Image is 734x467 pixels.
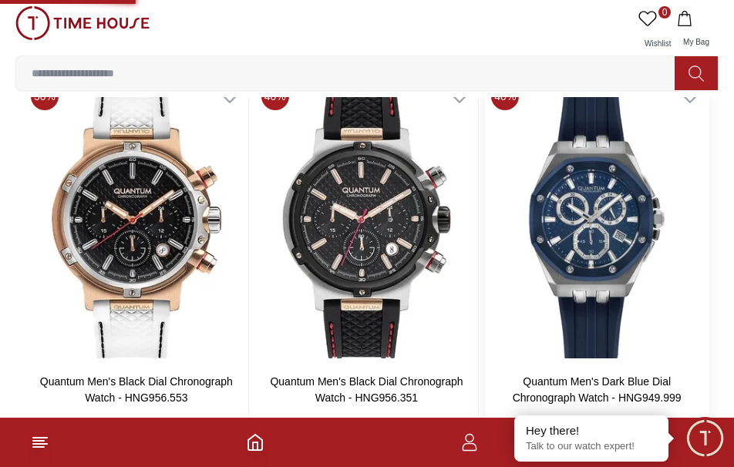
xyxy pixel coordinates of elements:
[658,6,671,18] span: 0
[40,375,233,404] a: Quantum Men's Black Dial Chronograph Watch - HNG956.553
[255,76,479,361] img: Quantum Men's Black Dial Chronograph Watch - HNG956.351
[674,6,719,55] button: My Bag
[526,440,657,453] p: Talk to our watch expert!
[25,76,248,361] img: Quantum Men's Black Dial Chronograph Watch - HNG956.553
[15,6,150,40] img: ...
[635,6,674,55] a: 0Wishlist
[609,414,675,432] div: AED 890.00
[485,76,709,361] img: Quantum Men's Dark Blue Dial Chronograph Watch - HNG949.999
[513,375,682,404] a: Quantum Men's Dark Blue Dial Chronograph Watch - HNG949.999
[638,39,677,48] span: Wishlist
[677,38,715,46] span: My Bag
[246,433,264,452] a: Home
[379,414,445,432] div: AED 755.00
[519,412,603,434] h4: AED 534.00
[148,414,214,432] div: AED 790.00
[270,375,463,404] a: Quantum Men's Black Dial Chronograph Watch - HNG956.351
[288,412,372,434] h4: AED 453.00
[684,417,726,459] div: Chat Widget
[58,412,142,434] h4: AED 395.00
[526,423,657,438] div: Hey there!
